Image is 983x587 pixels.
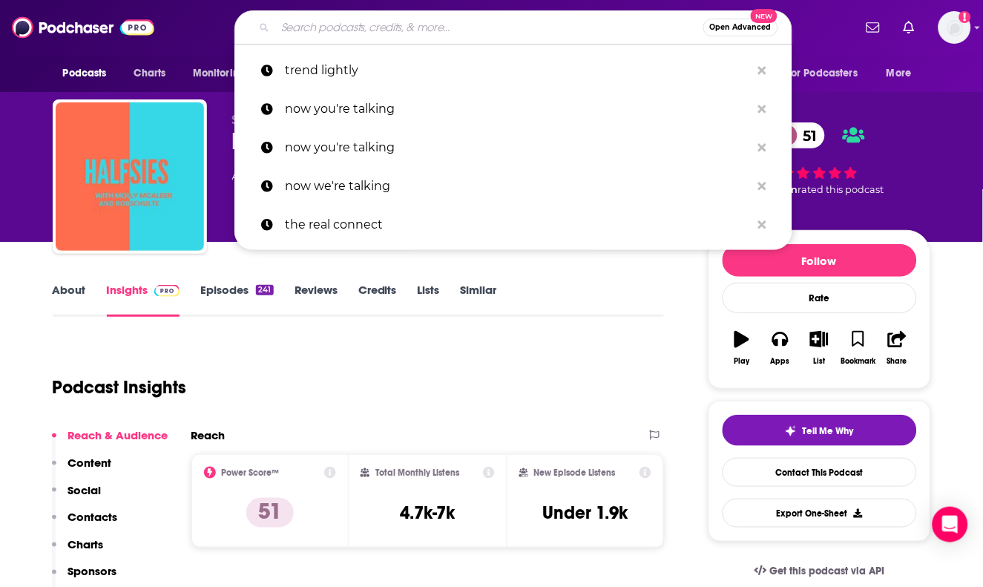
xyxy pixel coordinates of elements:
[285,51,751,90] p: trend lightly
[418,283,440,317] a: Lists
[461,283,497,317] a: Similar
[710,24,772,31] span: Open Advanced
[63,63,107,84] span: Podcasts
[191,428,226,442] h2: Reach
[803,425,854,437] span: Tell Me Why
[125,59,175,88] a: Charts
[56,102,204,251] img: Halfsies
[285,90,751,128] p: now you're talking
[938,11,971,44] button: Show profile menu
[232,168,557,186] div: A weekly podcast
[777,59,880,88] button: open menu
[285,128,751,167] p: now you're talking
[234,51,792,90] a: trend lightly
[878,321,916,375] button: Share
[785,425,797,437] img: tell me why sparkle
[285,167,751,206] p: now we're talking
[898,15,921,40] a: Show notifications dropdown
[68,456,112,470] p: Content
[200,283,273,317] a: Episodes241
[703,19,778,36] button: Open AdvancedNew
[771,357,790,366] div: Apps
[246,498,294,528] p: 51
[800,321,838,375] button: List
[68,537,104,551] p: Charts
[68,565,117,579] p: Sponsors
[400,502,456,524] h3: 4.7k-7k
[232,113,305,127] span: Solid Listen
[52,483,102,511] button: Social
[839,321,878,375] button: Bookmark
[222,468,280,478] h2: Power Score™
[68,510,118,524] p: Contacts
[959,11,971,23] svg: Add a profile image
[12,13,154,42] img: Podchaser - Follow, Share and Rate Podcasts
[183,59,265,88] button: open menu
[256,285,273,295] div: 241
[53,59,126,88] button: open menu
[789,122,825,148] span: 51
[723,283,917,313] div: Rate
[734,357,749,366] div: Play
[234,206,792,244] a: the real connect
[751,9,777,23] span: New
[285,206,751,244] p: the real connect
[154,285,180,297] img: Podchaser Pro
[52,510,118,537] button: Contacts
[709,113,931,205] div: 51 1 personrated this podcast
[275,16,703,39] input: Search podcasts, credits, & more...
[723,415,917,446] button: tell me why sparkleTell Me Why
[53,376,187,399] h1: Podcast Insights
[52,537,104,565] button: Charts
[534,468,616,478] h2: New Episode Listens
[938,11,971,44] img: User Profile
[52,428,168,456] button: Reach & Audience
[68,483,102,497] p: Social
[723,499,917,528] button: Export One-Sheet
[723,244,917,277] button: Follow
[798,184,884,195] span: rated this podcast
[769,565,884,578] span: Get this podcast via API
[938,11,971,44] span: Logged in as WorldWide452
[861,15,886,40] a: Show notifications dropdown
[774,122,825,148] a: 51
[234,10,792,45] div: Search podcasts, credits, & more...
[787,63,858,84] span: For Podcasters
[52,456,112,483] button: Content
[358,283,397,317] a: Credits
[193,63,246,84] span: Monitoring
[841,357,875,366] div: Bookmark
[234,128,792,167] a: now you're talking
[134,63,166,84] span: Charts
[53,283,86,317] a: About
[107,283,180,317] a: InsightsPodchaser Pro
[295,283,338,317] a: Reviews
[234,90,792,128] a: now you're talking
[375,468,459,478] h2: Total Monthly Listens
[933,507,968,542] div: Open Intercom Messenger
[543,502,628,524] h3: Under 1.9k
[887,357,907,366] div: Share
[876,59,930,88] button: open menu
[814,357,826,366] div: List
[723,321,761,375] button: Play
[761,321,800,375] button: Apps
[723,458,917,487] a: Contact This Podcast
[68,428,168,442] p: Reach & Audience
[887,63,912,84] span: More
[234,167,792,206] a: now we're talking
